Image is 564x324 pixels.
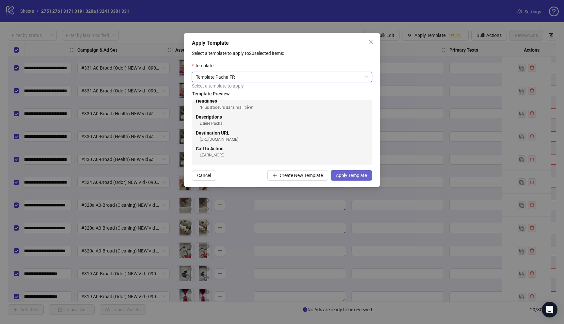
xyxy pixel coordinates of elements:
span: Create New Template [280,173,323,178]
span: close [368,39,373,44]
div: Apply Template [192,39,372,47]
span: Template Pacha FR [196,72,368,82]
button: Cancel [192,170,216,181]
label: Template [192,62,218,69]
strong: Destination URL [196,130,229,136]
button: Close [366,37,376,47]
div: "Plus d'odeurs dans ma litière" [200,105,368,111]
h4: Template Preview: [192,90,372,97]
button: Create New Template [267,170,328,181]
span: Cancel [197,173,211,178]
div: Select a template to apply [192,82,372,89]
div: LEARN_MORE [200,152,368,158]
strong: Call to Action [196,146,224,151]
span: Apply Template [336,173,367,178]
button: Apply Template [331,170,372,181]
p: Select a template to apply to 20 selected items: [192,50,372,57]
strong: Descriptions [196,114,222,120]
span: plus [273,173,277,178]
strong: Headlines [196,98,217,104]
div: [URL][DOMAIN_NAME] [200,137,368,143]
div: Open Intercom Messenger [542,302,557,317]
div: Litière Pacha [200,121,368,127]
